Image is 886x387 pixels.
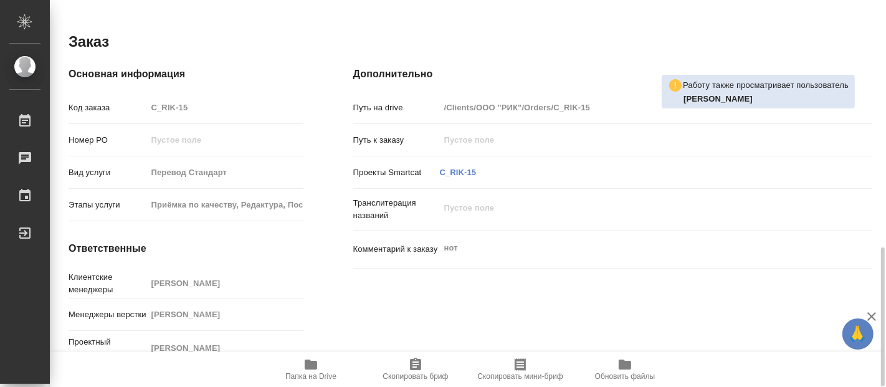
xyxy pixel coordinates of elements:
span: Обновить файлы [595,372,655,381]
span: Скопировать бриф [383,372,448,381]
span: Скопировать мини-бриф [477,372,563,381]
input: Пустое поле [147,131,303,149]
input: Пустое поле [147,339,303,357]
a: C_RIK-15 [440,168,477,177]
p: Проекты Smartcat [353,166,440,179]
p: Клиентские менеджеры [69,271,147,296]
p: Сидоренко Ольга [684,93,849,105]
input: Пустое поле [147,305,303,323]
p: Путь на drive [353,102,440,114]
p: Этапы услуги [69,199,147,211]
button: Обновить файлы [573,352,677,387]
p: Код заказа [69,102,147,114]
input: Пустое поле [440,98,829,117]
p: Работу также просматривает пользователь [683,79,849,92]
button: Папка на Drive [259,352,363,387]
input: Пустое поле [147,274,303,292]
input: Пустое поле [147,163,303,181]
p: Путь к заказу [353,134,440,146]
b: [PERSON_NAME] [684,94,753,103]
button: Скопировать мини-бриф [468,352,573,387]
p: Транслитерация названий [353,197,440,222]
input: Пустое поле [147,98,303,117]
h4: Ответственные [69,241,303,256]
button: 🙏 [842,318,874,350]
span: 🙏 [847,321,869,347]
button: Скопировать бриф [363,352,468,387]
textarea: нот [440,237,829,259]
p: Комментарий к заказу [353,243,440,256]
h2: Заказ [69,32,109,52]
h4: Основная информация [69,67,303,82]
p: Вид услуги [69,166,147,179]
input: Пустое поле [147,196,303,214]
p: Проектный менеджер [69,336,147,361]
p: Номер РО [69,134,147,146]
input: Пустое поле [440,131,829,149]
p: Менеджеры верстки [69,308,147,321]
span: Папка на Drive [285,372,336,381]
h4: Дополнительно [353,67,872,82]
